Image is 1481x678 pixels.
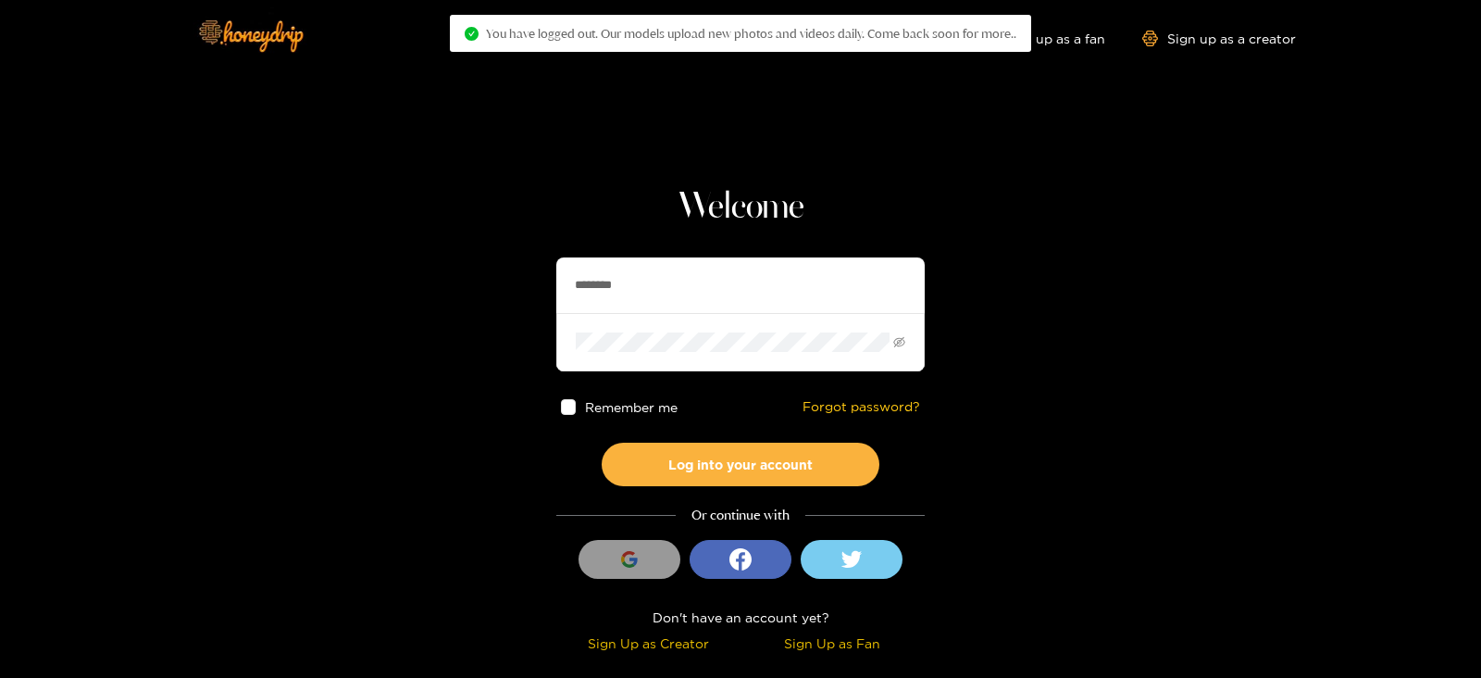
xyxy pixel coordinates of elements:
button: Log into your account [602,443,879,486]
h1: Welcome [556,185,925,230]
span: You have logged out. Our models upload new photos and videos daily. Come back soon for more.. [486,26,1016,41]
a: Sign up as a creator [1142,31,1296,46]
div: Or continue with [556,505,925,526]
span: check-circle [465,27,479,41]
a: Forgot password? [803,399,920,415]
div: Sign Up as Creator [561,633,736,654]
div: Don't have an account yet? [556,607,925,628]
a: Sign up as a fan [978,31,1105,46]
div: Sign Up as Fan [745,633,920,654]
span: eye-invisible [893,336,905,348]
span: Remember me [586,400,678,414]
